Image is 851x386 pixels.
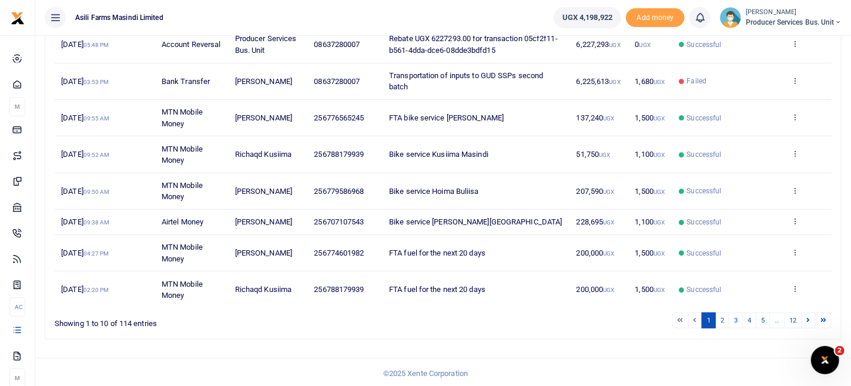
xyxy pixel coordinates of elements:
span: 1,680 [635,77,665,86]
small: UGX [654,219,665,226]
span: Bike service Kusiima Masindi [389,150,488,159]
span: 256788179939 [314,285,364,294]
span: 256788179939 [314,150,364,159]
a: logo-small logo-large logo-large [11,13,25,22]
small: UGX [603,287,614,293]
span: MTN Mobile Money [162,145,203,165]
span: Failed [687,76,707,86]
span: [DATE] [61,249,109,257]
a: 5 [756,313,770,328]
small: UGX [599,152,610,158]
small: 04:27 PM [83,250,109,257]
span: [PERSON_NAME] [235,217,292,226]
span: [DATE] [61,40,109,49]
span: FTA fuel for the next 20 days [389,285,485,294]
span: 137,240 [577,113,615,122]
small: 02:20 PM [83,287,109,293]
span: 6,227,293 [577,40,621,49]
small: UGX [654,152,665,158]
small: UGX [654,79,665,85]
span: Bike service [PERSON_NAME][GEOGRAPHIC_DATA] [389,217,562,226]
img: logo-small [11,11,25,25]
a: Add money [626,12,685,21]
small: UGX [603,189,614,195]
div: Showing 1 to 10 of 114 entries [55,311,374,330]
a: 12 [785,313,802,328]
span: 207,590 [577,187,615,196]
span: 2 [835,346,845,355]
span: Successful [687,39,722,50]
span: 1,500 [635,249,665,257]
a: 2 [715,313,729,328]
span: Asili Farms Masindi Limited [71,12,168,23]
small: 09:50 AM [83,189,110,195]
small: UGX [654,115,665,122]
span: Transportation of inputs to GUD SSPs second batch [389,71,543,92]
span: 1,100 [635,217,665,226]
small: UGX [654,189,665,195]
span: [DATE] [61,187,109,196]
span: [PERSON_NAME] [235,113,292,122]
span: 256779586968 [314,187,364,196]
span: MTN Mobile Money [162,181,203,202]
span: Add money [626,8,685,28]
small: UGX [609,79,621,85]
li: Wallet ballance [549,7,626,28]
small: 09:55 AM [83,115,110,122]
small: 03:53 PM [83,79,109,85]
span: Producer Services Bus. Unit [235,34,297,55]
span: Bike service Hoima Buliisa [389,187,479,196]
span: [PERSON_NAME] [235,77,292,86]
img: profile-user [720,7,741,28]
small: UGX [603,115,614,122]
span: [PERSON_NAME] [235,249,292,257]
span: FTA fuel for the next 20 days [389,249,485,257]
small: UGX [603,250,614,257]
span: Successful [687,186,722,196]
a: UGX 4,198,922 [554,7,621,28]
span: Successful [687,248,722,259]
a: 4 [742,313,756,328]
span: 1,500 [635,187,665,196]
span: FTA bike service [PERSON_NAME] [389,113,504,122]
span: Successful [687,149,722,160]
span: 08637280007 [314,40,360,49]
small: 09:38 AM [83,219,110,226]
span: MTN Mobile Money [162,108,203,128]
span: Producer Services Bus. Unit [746,17,842,28]
span: Richaqd Kusiima [235,150,292,159]
span: 51,750 [577,150,611,159]
span: 1,500 [635,113,665,122]
span: 228,695 [577,217,615,226]
small: 05:48 PM [83,42,109,48]
span: 256707107543 [314,217,364,226]
span: 08637280007 [314,77,360,86]
span: Successful [687,113,722,123]
a: 1 [702,313,716,328]
span: Successful [687,217,722,227]
li: Toup your wallet [626,8,685,28]
span: [PERSON_NAME] [235,187,292,196]
span: [DATE] [61,77,109,86]
span: [DATE] [61,150,109,159]
span: [DATE] [61,217,109,226]
span: Successful [687,284,722,295]
span: MTN Mobile Money [162,243,203,263]
small: UGX [609,42,621,48]
span: 1,500 [635,285,665,294]
small: 09:52 AM [83,152,110,158]
iframe: Intercom live chat [811,346,839,374]
span: Richaqd Kusiima [235,285,292,294]
span: 200,000 [577,285,615,294]
small: [PERSON_NAME] [746,8,842,18]
li: M [9,97,25,116]
span: Airtel Money [162,217,203,226]
small: UGX [639,42,651,48]
span: MTN Mobile Money [162,280,203,300]
li: Ac [9,297,25,317]
small: UGX [603,219,614,226]
a: 3 [729,313,743,328]
span: Account Reversal [162,40,221,49]
small: UGX [654,250,665,257]
span: 1,100 [635,150,665,159]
